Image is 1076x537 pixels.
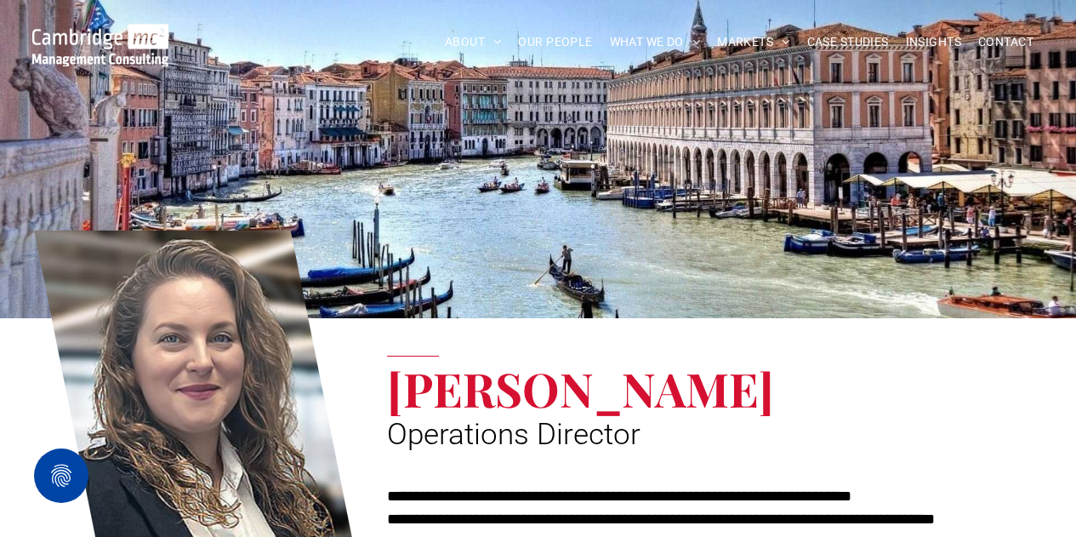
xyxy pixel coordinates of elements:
img: Go to Homepage [32,24,169,66]
a: CONTACT [970,29,1042,55]
a: CASE STUDIES [799,29,897,55]
a: Your Business Transformed | Cambridge Management Consulting [32,26,169,44]
a: OUR PEOPLE [510,29,601,55]
span: [PERSON_NAME] [387,357,774,420]
a: INSIGHTS [897,29,970,55]
a: ABOUT [436,29,510,55]
a: WHAT WE DO [601,29,709,55]
a: MARKETS [709,29,798,55]
span: Operations Director [387,417,640,452]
